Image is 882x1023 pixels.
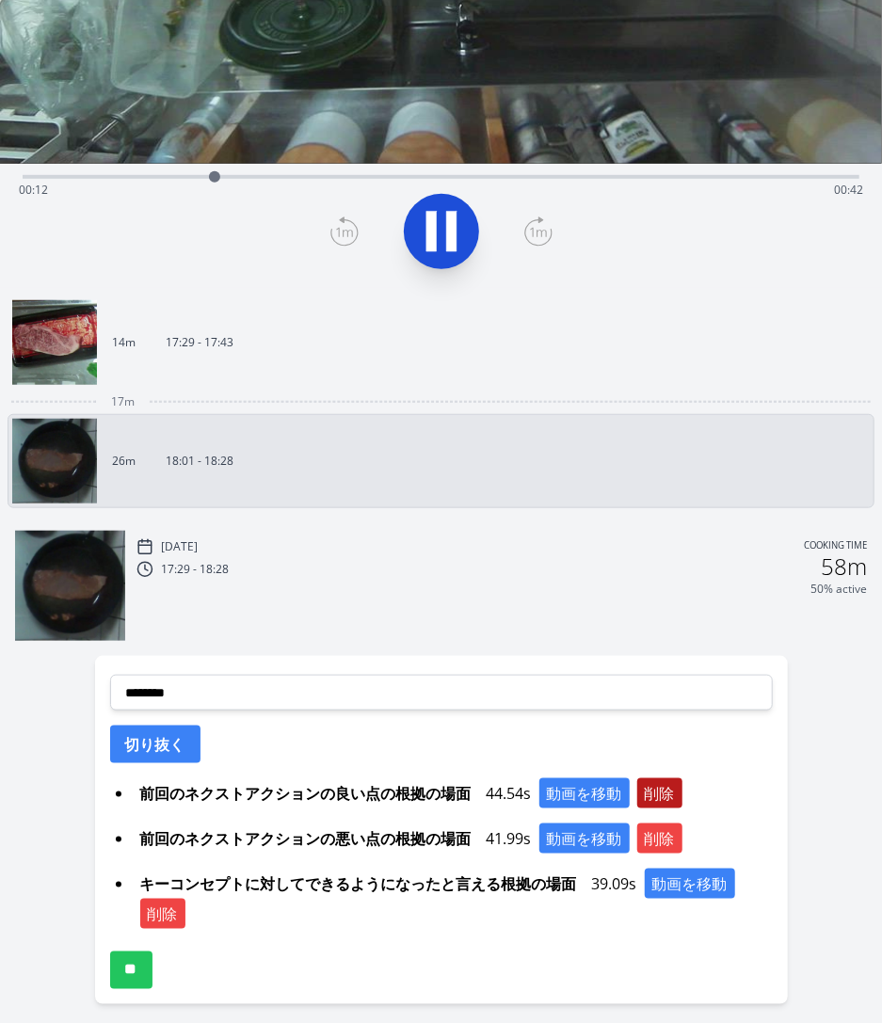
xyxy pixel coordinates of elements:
button: 削除 [637,778,682,808]
p: 17:29 - 17:43 [166,335,233,350]
button: 削除 [637,823,682,854]
button: 削除 [140,899,185,929]
span: キーコンセプトに対してできるようになったと言える根拠の場面 [133,869,585,899]
p: 50% active [810,582,867,597]
div: 39.09s [133,869,773,929]
img: 250811083001_thumb.jpeg [12,300,97,385]
div: 44.54s [133,778,773,808]
p: 18:01 - 18:28 [166,454,233,469]
span: 前回のネクストアクションの悪い点の根拠の場面 [133,823,479,854]
span: 前回のネクストアクションの良い点の根拠の場面 [133,778,479,808]
button: 動画を移動 [539,778,630,808]
img: 250811090215_thumb.jpeg [12,419,97,504]
p: 14m [112,335,136,350]
h2: 58m [821,555,867,578]
p: 17:29 - 18:28 [161,562,229,577]
span: 00:42 [834,182,863,198]
button: 切り抜く [110,726,200,763]
button: 動画を移動 [645,869,735,899]
span: 17m [111,394,135,409]
div: 41.99s [133,823,773,854]
span: 00:12 [19,182,48,198]
img: 250811090215_thumb.jpeg [15,531,125,641]
p: 26m [112,454,136,469]
p: Cooking time [804,538,867,555]
button: 動画を移動 [539,823,630,854]
p: [DATE] [161,539,198,554]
